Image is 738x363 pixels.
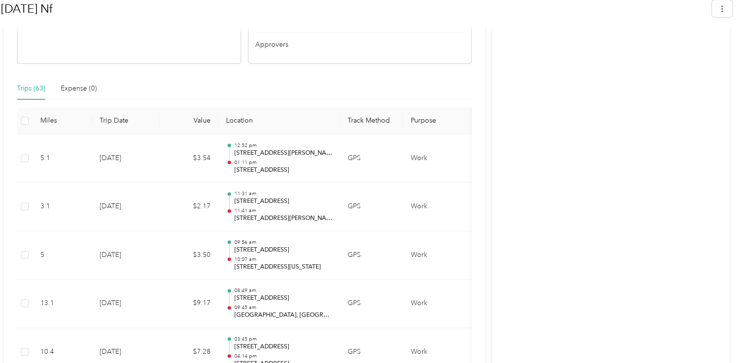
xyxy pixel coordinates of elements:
[255,39,288,50] span: Approvers
[234,294,332,303] p: [STREET_ADDRESS]
[234,239,332,246] p: 09:56 am
[234,149,332,158] p: [STREET_ADDRESS][PERSON_NAME]
[403,108,476,134] th: Purpose
[92,134,160,183] td: [DATE]
[61,83,97,94] div: Expense (0)
[234,353,332,360] p: 04:14 pm
[340,231,403,280] td: GPS
[234,197,332,206] p: [STREET_ADDRESS]
[403,231,476,280] td: Work
[234,343,332,351] p: [STREET_ADDRESS]
[33,134,92,183] td: 5.1
[160,134,218,183] td: $3.54
[218,108,340,134] th: Location
[92,182,160,231] td: [DATE]
[160,108,218,134] th: Value
[33,279,92,328] td: 13.1
[234,207,332,214] p: 11:41 am
[234,263,332,272] p: [STREET_ADDRESS][US_STATE]
[92,108,160,134] th: Trip Date
[234,166,332,175] p: [STREET_ADDRESS]
[403,182,476,231] td: Work
[340,182,403,231] td: GPS
[234,246,332,254] p: [STREET_ADDRESS]
[160,182,218,231] td: $2.17
[92,279,160,328] td: [DATE]
[92,231,160,280] td: [DATE]
[234,304,332,311] p: 09:45 am
[340,134,403,183] td: GPS
[160,231,218,280] td: $3.50
[234,190,332,197] p: 11:31 am
[340,279,403,328] td: GPS
[33,231,92,280] td: 5
[234,142,332,149] p: 12:52 pm
[234,214,332,223] p: [STREET_ADDRESS][PERSON_NAME]
[403,279,476,328] td: Work
[403,134,476,183] td: Work
[234,159,332,166] p: 01:11 pm
[33,108,92,134] th: Miles
[234,336,332,343] p: 03:45 pm
[234,311,332,320] p: [GEOGRAPHIC_DATA], [GEOGRAPHIC_DATA]
[340,108,403,134] th: Track Method
[33,182,92,231] td: 3.1
[234,287,332,294] p: 08:49 am
[17,83,45,94] div: Trips (63)
[160,279,218,328] td: $9.17
[234,256,332,263] p: 10:07 am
